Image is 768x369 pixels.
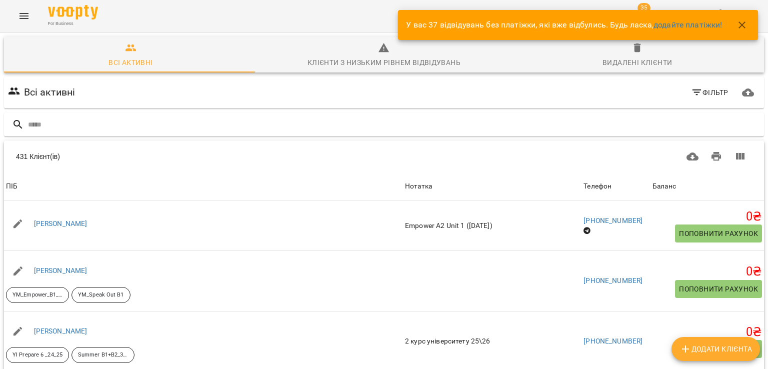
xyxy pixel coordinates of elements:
[6,180,401,192] span: ПІБ
[78,291,124,299] p: YM_Speak Out B1
[671,337,760,361] button: Додати клієнта
[6,180,17,192] div: Sort
[602,56,672,68] div: Видалені клієнти
[583,180,648,192] span: Телефон
[652,180,762,192] span: Баланс
[679,227,758,239] span: Поповнити рахунок
[403,201,581,251] td: Empower A2 Unit 1 ([DATE])
[675,224,762,242] button: Поповнити рахунок
[652,324,762,340] h5: 0 ₴
[24,84,75,100] h6: Всі активні
[728,144,752,168] button: Вигляд колонок
[675,280,762,298] button: Поповнити рахунок
[583,180,611,192] div: Телефон
[583,276,642,284] a: [PHONE_NUMBER]
[6,347,69,363] div: YI Prepare 6 _24_25
[704,144,728,168] button: Друк
[691,86,728,98] span: Фільтр
[34,327,87,335] a: [PERSON_NAME]
[637,3,650,13] span: 35
[652,180,676,192] div: Sort
[16,151,370,161] div: 431 Клієнт(ів)
[12,351,62,359] p: YI Prepare 6 _24_25
[405,180,579,192] div: Нотатка
[12,4,36,28] button: Menu
[48,5,98,19] img: Voopty Logo
[108,56,152,68] div: Всі активні
[583,337,642,345] a: [PHONE_NUMBER]
[6,180,17,192] div: ПІБ
[34,219,87,227] a: [PERSON_NAME]
[679,343,752,355] span: Додати клієнта
[653,20,722,29] a: додайте платіжки!
[687,83,732,101] button: Фільтр
[680,144,704,168] button: Завантажити CSV
[652,264,762,279] h5: 0 ₴
[679,283,758,295] span: Поповнити рахунок
[71,287,130,303] div: YM_Speak Out B1
[78,351,128,359] p: Summer B1+B2_3 зміна_25
[71,347,134,363] div: Summer B1+B2_3 зміна_25
[583,180,611,192] div: Sort
[48,20,98,27] span: For Business
[4,140,764,172] div: Table Toolbar
[307,56,460,68] div: Клієнти з низьким рівнем відвідувань
[652,180,676,192] div: Баланс
[406,19,722,31] p: У вас 37 відвідувань без платіжки, які вже відбулись. Будь ласка,
[12,291,62,299] p: YM_Empower_B1_evening
[583,216,642,224] a: [PHONE_NUMBER]
[6,287,69,303] div: YM_Empower_B1_evening
[34,266,87,274] a: [PERSON_NAME]
[652,209,762,224] h5: 0 ₴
